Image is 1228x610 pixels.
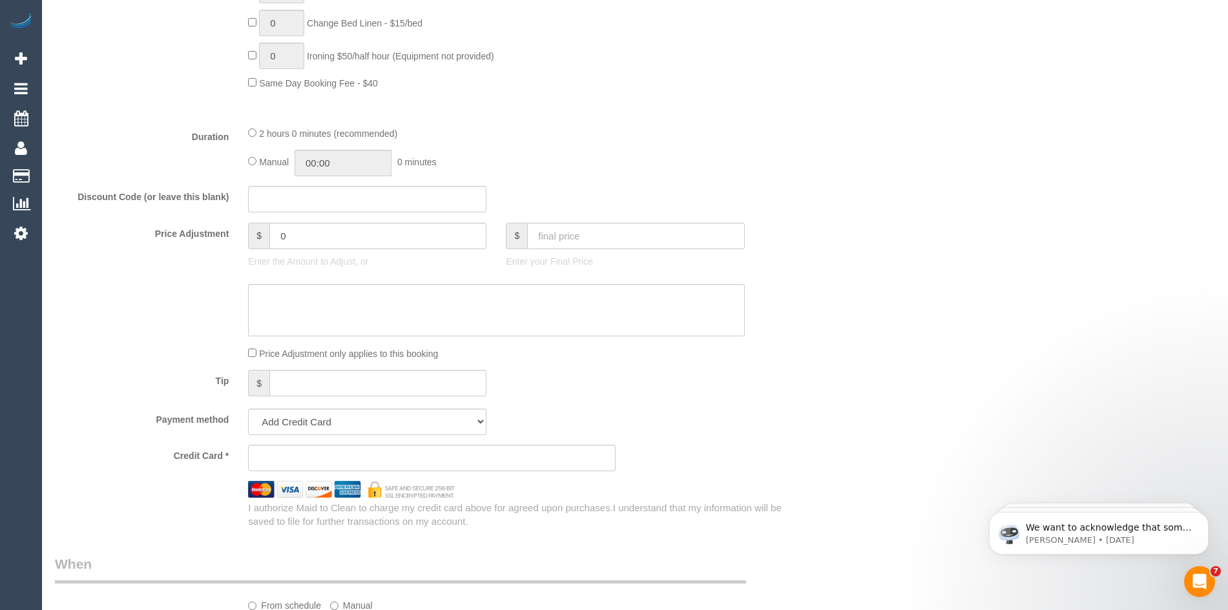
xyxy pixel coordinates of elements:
[259,157,289,167] span: Manual
[506,223,527,249] span: $
[45,445,238,462] label: Credit Card *
[45,186,238,203] label: Discount Code (or leave this blank)
[259,349,438,359] span: Price Adjustment only applies to this booking
[248,255,486,268] p: Enter the Amount to Adjust, or
[45,409,238,426] label: Payment method
[55,554,746,584] legend: When
[1184,566,1215,597] iframe: Intercom live chat
[259,78,378,88] span: Same Day Booking Fee - $40
[248,223,269,249] span: $
[248,370,269,396] span: $
[248,602,256,610] input: From schedule
[307,51,494,61] span: Ironing $50/half hour (Equipment not provided)
[330,602,338,610] input: Manual
[45,223,238,240] label: Price Adjustment
[259,128,397,139] span: 2 hours 0 minutes (recommended)
[506,255,744,268] p: Enter your Final Price
[56,50,223,61] p: Message from Ellie, sent 2w ago
[45,126,238,143] label: Duration
[970,485,1228,575] iframe: Intercom notifications message
[307,18,422,28] span: Change Bed Linen - $15/bed
[1211,566,1221,576] span: 7
[56,37,222,214] span: We want to acknowledge that some users may be experiencing lag or slower performance in our softw...
[45,370,238,387] label: Tip
[238,481,464,497] img: credit cards
[8,13,34,31] img: Automaid Logo
[397,157,437,167] span: 0 minutes
[238,501,818,529] div: I authorize Maid to Clean to charge my credit card above for agreed upon purchases.
[527,223,744,249] input: final price
[259,452,605,464] iframe: Secure card payment input frame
